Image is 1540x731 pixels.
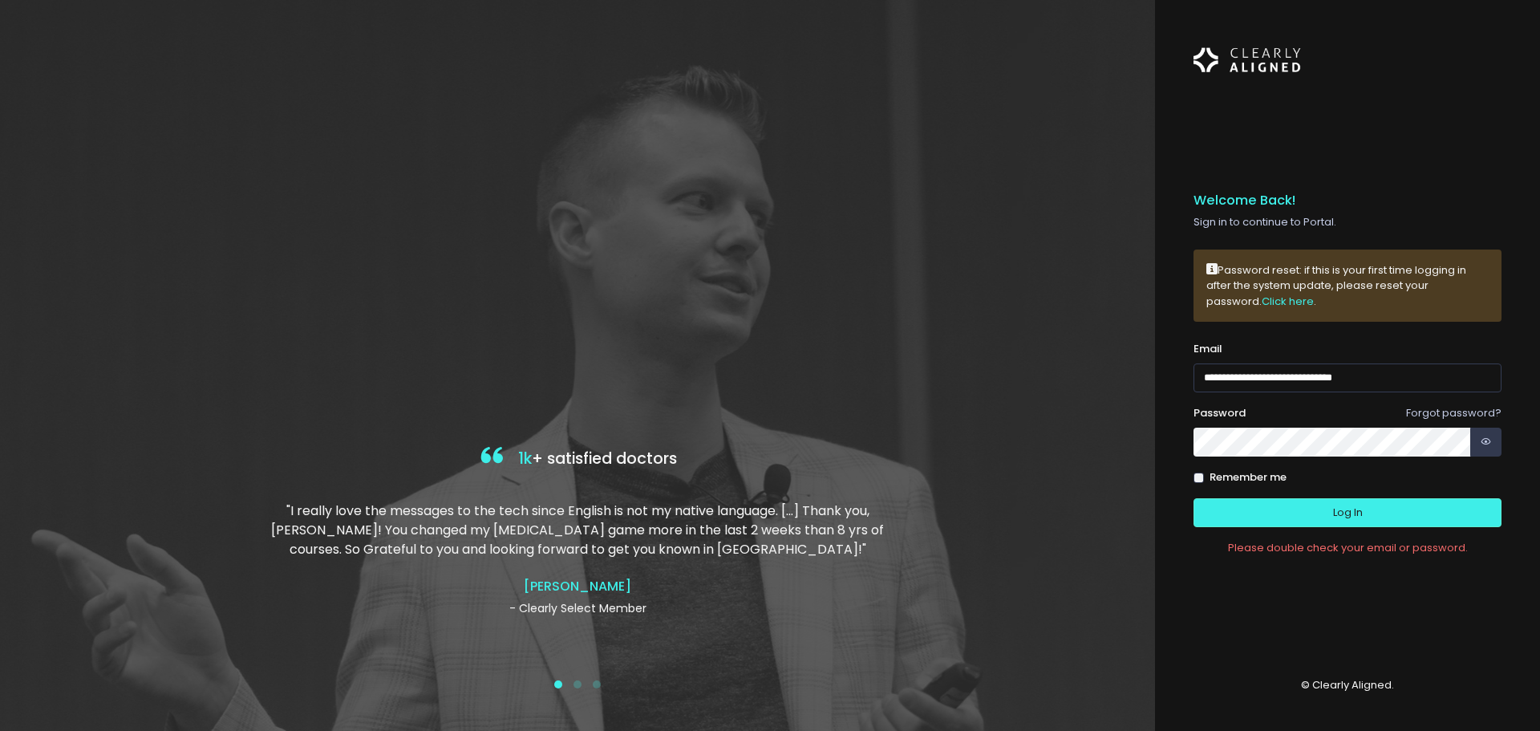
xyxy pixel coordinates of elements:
[1193,540,1501,556] div: Please double check your email or password.
[1193,677,1501,693] p: © Clearly Aligned.
[267,600,888,617] p: - Clearly Select Member
[1262,294,1314,309] a: Click here
[267,502,888,559] p: "I really love the messages to the tech since English is not my native language. […] Thank you, [...
[267,443,888,476] h4: + satisfied doctors
[1193,498,1501,528] button: Log In
[518,448,532,469] span: 1k
[267,579,888,594] h4: [PERSON_NAME]
[1193,250,1501,323] div: Password reset: if this is your first time logging in after the system update, please reset your ...
[1193,214,1501,230] p: Sign in to continue to Portal.
[1210,469,1287,485] label: Remember me
[1193,405,1246,421] label: Password
[1193,341,1222,357] label: Email
[1193,193,1501,209] h5: Welcome Back!
[1193,39,1301,82] img: Logo Horizontal
[1406,405,1501,420] a: Forgot password?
